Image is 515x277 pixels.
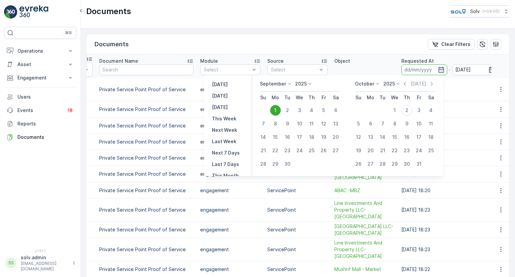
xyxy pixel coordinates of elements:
div: 23 [401,145,412,156]
a: Mushrif Mall - Market [334,266,395,273]
button: This Week [209,115,239,123]
p: September [260,80,286,87]
p: ServicePoint [267,187,328,194]
button: Next Week [209,126,240,134]
a: ABAC -MBZ [334,187,395,194]
div: 24 [413,145,424,156]
td: [DATE] 18:20 [398,182,501,199]
button: Clear Filters [428,39,474,50]
p: Private Service Point Proof of Service [99,266,193,273]
p: engagement [200,187,261,194]
p: This Month [212,172,239,179]
a: Events18 [4,104,76,117]
span: [GEOGRAPHIC_DATA] LLC-[GEOGRAPHIC_DATA] [334,223,395,236]
p: [DATE] [212,81,228,88]
div: 4 [306,105,317,116]
div: 20 [330,132,341,143]
div: 18 [306,132,317,143]
div: 28 [377,159,388,169]
p: Next 7 Days [212,150,240,156]
p: engagement [200,266,261,273]
p: Documents [86,6,131,17]
button: Operations [4,44,76,58]
div: 15 [389,132,400,143]
div: 20 [365,145,376,156]
div: 24 [294,145,305,156]
p: engagement [200,226,261,233]
p: 2025 [295,80,307,87]
div: 27 [365,159,376,169]
p: Events [17,107,62,114]
td: [DATE] 18:20 [398,166,501,182]
div: 12 [318,118,329,129]
div: 22 [389,145,400,156]
div: 7 [377,118,388,129]
button: Last Week [209,137,239,146]
p: Requested At [401,58,434,64]
span: v 1.51.1 [4,249,76,253]
a: Al Marina Trade Center LLC-Marina Mall [334,223,395,236]
div: 13 [330,118,341,129]
p: Select [204,66,250,73]
th: Tuesday [281,92,293,104]
p: engagement [200,122,261,129]
div: 22 [270,145,281,156]
div: 5 [318,105,329,116]
button: Asset [4,58,76,71]
p: Engagement [17,74,63,81]
p: engagement [200,138,261,145]
p: - [449,66,451,74]
p: Last 7 Days [212,161,239,168]
button: Next 7 Days [209,149,242,157]
div: 1 [270,105,281,116]
span: Line Investments And Property LLC-[GEOGRAPHIC_DATA] [334,200,395,220]
div: 4 [425,105,436,116]
a: Line Investments And Property LLC-Al Wahda Mall [334,239,395,260]
div: 1 [389,105,400,116]
div: 14 [258,132,269,143]
p: Private Service Point Proof of Service [99,138,193,145]
p: [DATE] [212,104,228,111]
div: 25 [306,145,317,156]
p: Users [17,94,74,100]
button: Last 7 Days [209,160,242,168]
p: 18 [68,108,72,113]
th: Wednesday [293,92,305,104]
td: [DATE] 18:21 [398,118,501,134]
img: logo_light-DOdMpM7g.png [19,5,48,19]
div: 29 [270,159,281,169]
th: Friday [413,92,425,104]
td: [DATE] 18:21 [398,150,501,166]
td: [DATE] 18:23 [398,78,501,101]
div: 16 [282,132,293,143]
button: Tomorrow [209,103,230,111]
p: ⌘B [65,30,72,36]
p: Reports [17,120,74,127]
button: Engagement [4,71,76,85]
p: engagement [200,207,261,213]
th: Saturday [425,92,437,104]
div: 23 [282,145,293,156]
p: Private Service Point Proof of Service [99,226,193,233]
td: [DATE] 18:23 [398,199,501,222]
div: 21 [377,145,388,156]
p: Next Week [212,127,237,133]
p: engagement [200,246,261,253]
div: 26 [318,145,329,156]
button: SSsolv.admin[EMAIL_ADDRESS][DOMAIN_NAME] [4,254,76,272]
p: 2025 [383,80,395,87]
p: Private Service Point Proof of Service [99,207,193,213]
p: Clear Filters [441,41,470,48]
th: Friday [318,92,330,104]
td: [DATE] 18:23 [398,222,501,238]
p: engagement [200,155,261,161]
p: Last Week [212,138,236,145]
div: 5 [353,118,364,129]
p: Asset [17,61,63,68]
p: Documents [17,134,74,141]
th: Thursday [305,92,318,104]
p: Source [267,58,284,64]
div: 6 [330,105,341,116]
div: 11 [306,118,317,129]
